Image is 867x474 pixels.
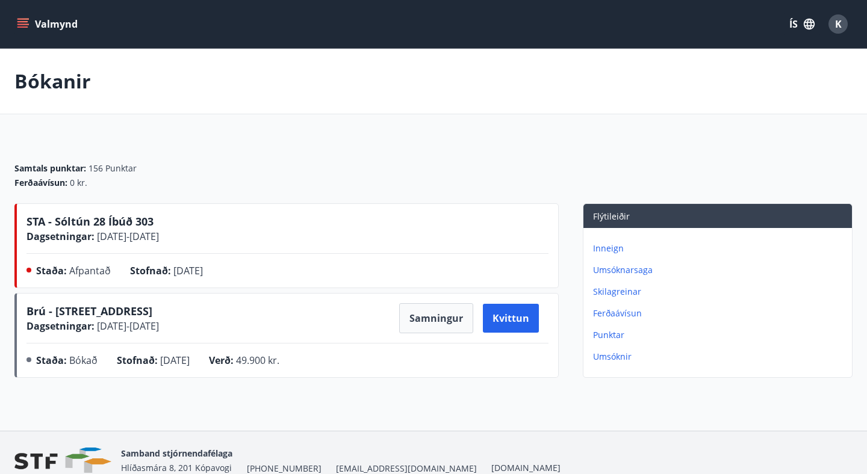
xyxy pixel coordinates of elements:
span: Flýtileiðir [593,211,630,222]
span: Stofnað : [130,264,171,277]
button: ÍS [783,13,821,35]
span: Dagsetningar : [26,230,95,243]
button: menu [14,13,82,35]
span: [DATE] [173,264,203,277]
p: Skilagreinar [593,286,847,298]
span: Hlíðasmára 8, 201 Kópavogi [121,462,232,473]
span: Stofnað : [117,354,158,367]
button: Samningur [399,303,473,333]
span: Samtals punktar : [14,162,86,174]
p: Bókanir [14,68,91,94]
span: [DATE] [160,354,190,367]
span: 0 kr. [70,177,87,189]
a: [DOMAIN_NAME] [491,462,561,473]
span: Afpantað [69,264,111,277]
span: Brú - [STREET_ADDRESS] [26,304,152,318]
span: K [835,17,842,31]
button: K [824,10,853,38]
span: Samband stjórnendafélaga [121,448,232,459]
img: vjCaq2fThgY3EUYqSgpjEiBg6WP39ov69hlhuPVN.png [14,448,111,473]
span: Staða : [36,354,67,367]
span: STA - Sóltún 28 Íbúð 303 [26,214,154,229]
button: Kvittun [483,304,539,333]
p: Umsóknarsaga [593,264,847,276]
p: Punktar [593,329,847,341]
p: Inneign [593,242,847,254]
span: Verð : [209,354,234,367]
span: [DATE] - [DATE] [95,230,159,243]
p: Ferðaávísun [593,307,847,319]
p: Umsóknir [593,351,847,363]
span: Ferðaávísun : [14,177,67,189]
span: 156 Punktar [89,162,137,174]
span: [DATE] - [DATE] [95,319,159,333]
span: Bókað [69,354,98,367]
span: 49.900 kr. [236,354,279,367]
span: Dagsetningar : [26,319,95,333]
span: Staða : [36,264,67,277]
